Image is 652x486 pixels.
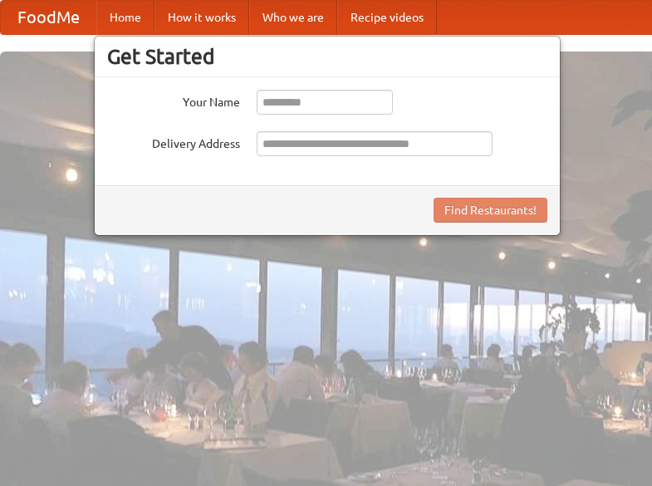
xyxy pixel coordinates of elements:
[337,1,437,34] a: Recipe videos
[154,1,249,34] a: How it works
[107,131,240,152] label: Delivery Address
[107,44,547,69] h3: Get Started
[1,1,96,34] a: FoodMe
[96,1,154,34] a: Home
[249,1,337,34] a: Who we are
[434,198,547,223] button: Find Restaurants!
[107,90,240,110] label: Your Name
